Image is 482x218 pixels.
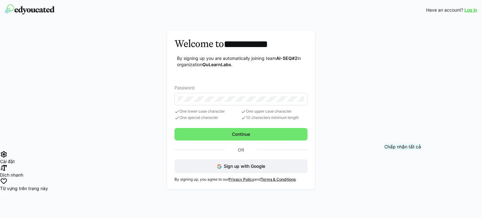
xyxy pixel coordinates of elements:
p: Or [224,146,258,154]
img: edyoucated [5,4,55,14]
span: One upper case character [241,109,308,114]
span: One lower case character [174,109,241,114]
p: By signing up you are automatically joining team in organization . [177,55,308,68]
span: Have an account? [426,7,463,13]
span: One special character [174,115,241,120]
h3: Welcome to [174,38,308,50]
a: Log in [464,7,477,13]
span: Password [174,85,195,90]
strong: QuLearnLabs [202,62,231,67]
strong: AI-SEQ#2 [276,56,297,61]
span: Continue [231,131,251,137]
span: 10 characters minimum length [241,115,308,120]
button: Continue [174,128,308,141]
